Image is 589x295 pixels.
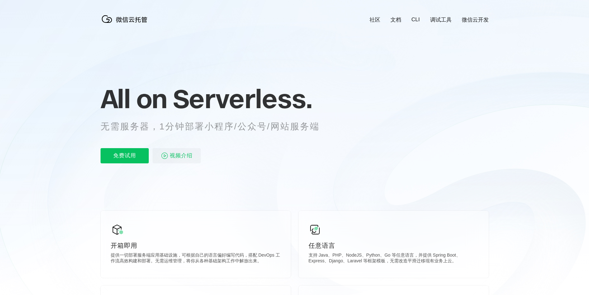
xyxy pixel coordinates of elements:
a: 调试工具 [430,16,452,23]
img: video_play.svg [161,152,168,160]
a: 社区 [370,16,380,23]
a: 微信云开发 [462,16,489,23]
p: 免费试用 [101,148,149,163]
p: 无需服务器，1分钟部署小程序/公众号/网站服务端 [101,120,331,133]
a: CLI [411,16,420,23]
a: 文档 [390,16,401,23]
p: 开箱即用 [111,241,281,250]
span: All on [101,83,167,115]
a: 微信云托管 [101,21,151,26]
img: 微信云托管 [101,13,151,25]
p: 提供一切部署服务端应用基础设施，可根据自己的语言偏好编写代码，搭配 DevOps 工作流高效构建和部署。无需运维管理，将你从各种基础架构工作中解放出来。 [111,252,281,265]
span: Serverless. [173,83,312,115]
span: 视频介绍 [170,148,193,163]
p: 支持 Java、PHP、NodeJS、Python、Go 等任意语言，并提供 Spring Boot、Express、Django、Laravel 等框架模板，无需改造平滑迁移现有业务上云。 [309,252,479,265]
p: 任意语言 [309,241,479,250]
